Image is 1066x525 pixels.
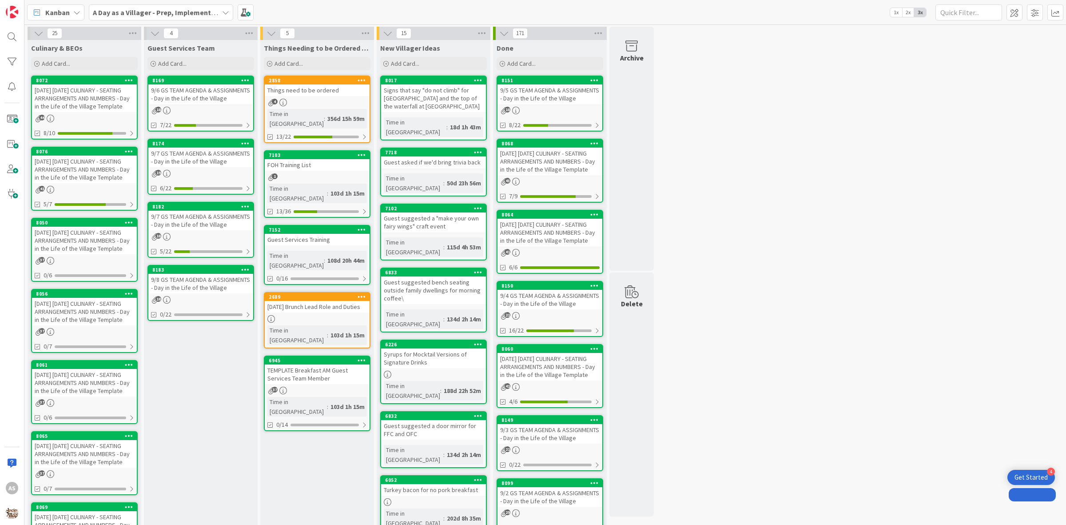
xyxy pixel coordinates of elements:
[147,202,254,258] a: 81829/7 GS TEAM AGENDA & ASSIGNMENTS - Day in the Life of the Village5/22
[32,219,137,254] div: 8050[DATE] [DATE] CULINARY - SEATING ARRANGEMENTS AND NUMBERS - Day in the Life of the Village Te...
[44,413,52,422] span: 0/6
[505,312,510,318] span: 21
[155,233,161,239] span: 18
[324,114,325,124] span: :
[497,148,602,175] div: [DATE] [DATE] CULINARY - SEATING ARRANGEMENTS AND NUMBERS - Day in the Life of the Village Template
[380,268,487,333] a: 6833Guest suggested bench seating outside family dwellings for morning coffee\Time in [GEOGRAPHIC...
[442,386,483,396] div: 188d 22h 52m
[272,99,278,104] span: 4
[267,251,324,270] div: Time in [GEOGRAPHIC_DATA]
[327,188,328,198] span: :
[324,256,325,265] span: :
[36,220,137,226] div: 8050
[31,360,138,424] a: 8061[DATE] [DATE] CULINARY - SEATING ARRANGEMENTS AND NUMBERS - Day in the Life of the Village Te...
[497,76,603,132] a: 81519/5 GS TEAM AGENDA & ASSIGNMENTS - Day in the Life of the Village8/22
[158,60,187,68] span: Add Card...
[497,415,603,471] a: 81499/3 GS TEAM AGENDA & ASSIGNMENTS - Day in the Life of the Village0/22
[265,293,370,313] div: 2689[DATE] Brunch Lead Role and Duties
[497,416,602,424] div: 8149
[497,211,602,219] div: 8064
[497,210,603,274] a: 8064[DATE] [DATE] CULINARY - SEATING ARRANGEMENTS AND NUMBERS - Day in the Life of the Village Te...
[914,8,926,17] span: 3x
[443,450,445,460] span: :
[501,283,602,289] div: 8150
[384,173,443,193] div: Time in [GEOGRAPHIC_DATA]
[32,432,137,468] div: 8065[DATE] [DATE] CULINARY - SEATING ARRANGEMENTS AND NUMBERS - Day in the Life of the Village Te...
[620,52,644,63] div: Archive
[513,28,528,39] span: 171
[381,412,486,420] div: 6832
[497,345,602,353] div: 8060
[32,227,137,254] div: [DATE] [DATE] CULINARY - SEATING ARRANGEMENTS AND NUMBERS - Day in the Life of the Village Template
[265,357,370,384] div: 6945TEMPLATE Breakfast AM Guest Services Team Member
[501,417,602,423] div: 8149
[163,28,179,39] span: 4
[497,84,602,104] div: 9/5 GS TEAM AGENDA & ASSIGNMENTS - Day in the Life of the Village
[501,140,602,147] div: 8068
[380,411,487,468] a: 6832Guest suggested a door mirror for FFC and OFCTime in [GEOGRAPHIC_DATA]:134d 2h 14m
[265,301,370,313] div: [DATE] Brunch Lead Role and Duties
[31,289,138,353] a: 8056[DATE] [DATE] CULINARY - SEATING ARRANGEMENTS AND NUMBERS - Day in the Life of the Village Te...
[47,28,62,39] span: 25
[152,267,253,273] div: 8183
[497,76,602,84] div: 8151
[1007,470,1055,485] div: Open Get Started checklist, remaining modules: 4
[497,140,602,148] div: 8068
[265,365,370,384] div: TEMPLATE Breakfast AM Guest Services Team Member
[497,281,603,337] a: 81509/4 GS TEAM AGENDA & ASSIGNMENTS - Day in the Life of the Village16/22
[445,450,483,460] div: 134d 2h 14m
[39,257,45,263] span: 37
[497,424,602,444] div: 9/3 GS TEAM AGENDA & ASSIGNMENTS - Day in the Life of the Village
[497,44,513,52] span: Done
[264,76,370,143] a: 2858Things need to be orderedTime in [GEOGRAPHIC_DATA]:356d 15h 59m13/22
[497,416,602,444] div: 81499/3 GS TEAM AGENDA & ASSIGNMENTS - Day in the Life of the Village
[267,397,327,417] div: Time in [GEOGRAPHIC_DATA]
[44,484,52,493] span: 0/7
[501,346,602,352] div: 8060
[381,148,486,156] div: 7718
[147,139,254,195] a: 81749/7 GS TEAM AGENDA & ASSIGNMENTS - Day in the Life of the Village6/22
[265,226,370,234] div: 7152
[621,298,643,309] div: Delete
[497,282,602,309] div: 81509/4 GS TEAM AGENDA & ASSIGNMENTS - Day in the Life of the Village
[31,431,138,495] a: 8065[DATE] [DATE] CULINARY - SEATING ARRANGEMENTS AND NUMBERS - Day in the Life of the Village Te...
[265,84,370,96] div: Things need to be ordered
[328,330,367,340] div: 103d 1h 15m
[385,477,486,483] div: 6052
[381,204,486,212] div: 7102
[384,117,446,137] div: Time in [GEOGRAPHIC_DATA]
[269,227,370,233] div: 7152
[276,274,288,283] span: 0/16
[148,203,253,230] div: 81829/7 GS TEAM AGENDA & ASSIGNMENTS - Day in the Life of the Village
[39,470,45,476] span: 37
[32,361,137,369] div: 8061
[267,109,324,128] div: Time in [GEOGRAPHIC_DATA]
[36,504,137,510] div: 8069
[44,200,52,209] span: 5/7
[6,507,18,519] img: avatar
[147,44,215,52] span: Guest Services Team
[36,291,137,297] div: 8056
[497,211,602,246] div: 8064[DATE] [DATE] CULINARY - SEATING ARRANGEMENTS AND NUMBERS - Day in the Life of the Village Te...
[6,482,18,494] div: AS
[31,218,138,282] a: 8050[DATE] [DATE] CULINARY - SEATING ARRANGEMENTS AND NUMBERS - Day in the Life of the Village Te...
[269,77,370,84] div: 2858
[39,399,45,405] span: 37
[32,503,137,511] div: 8069
[507,60,536,68] span: Add Card...
[152,204,253,210] div: 8182
[380,204,487,260] a: 7102Guest suggested a "make your own fairy wings" craft eventTime in [GEOGRAPHIC_DATA]:115d 4h 53m
[264,44,370,52] span: Things Needing to be Ordered - PUT IN CARD, Don't make new card
[501,480,602,486] div: 8099
[443,178,445,188] span: :
[396,28,411,39] span: 15
[505,178,510,184] span: 43
[509,326,524,335] span: 16/22
[443,314,445,324] span: :
[497,353,602,381] div: [DATE] [DATE] CULINARY - SEATING ARRANGEMENTS AND NUMBERS - Day in the Life of the Village Template
[445,513,483,523] div: 202d 8h 35m
[505,107,510,112] span: 18
[509,397,517,406] span: 4/6
[385,77,486,84] div: 8017
[265,76,370,96] div: 2858Things need to be ordered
